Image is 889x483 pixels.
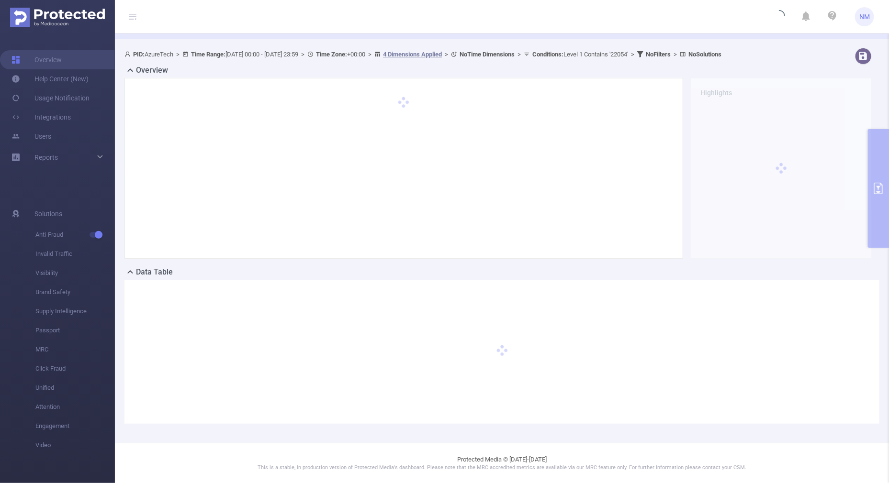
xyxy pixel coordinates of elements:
u: 4 Dimensions Applied [383,51,442,58]
span: Level 1 Contains '22054' [532,51,628,58]
a: Help Center (New) [11,69,89,88]
span: Engagement [35,417,115,436]
span: > [671,51,680,58]
b: No Solutions [688,51,721,58]
span: Unified [35,378,115,397]
a: Users [11,127,51,146]
span: Solutions [34,204,62,223]
span: Passport [35,321,115,340]
i: icon: loading [774,10,785,23]
h2: Data Table [136,266,173,278]
span: Visibility [35,263,115,283]
span: Supply Intelligence [35,302,115,321]
a: Overview [11,50,62,69]
p: This is a stable, in production version of Protected Media's dashboard. Please note that the MRC ... [139,464,865,472]
h2: Overview [136,65,168,76]
span: > [515,51,524,58]
span: Video [35,436,115,455]
b: Conditions : [532,51,563,58]
span: > [173,51,182,58]
span: > [628,51,637,58]
span: Anti-Fraud [35,225,115,244]
b: No Filters [646,51,671,58]
span: > [365,51,374,58]
span: MRC [35,340,115,359]
b: No Time Dimensions [460,51,515,58]
span: Invalid Traffic [35,244,115,263]
span: Brand Safety [35,283,115,302]
b: Time Range: [191,51,225,58]
span: Attention [35,397,115,417]
a: Usage Notification [11,88,90,108]
img: Protected Media [10,8,105,27]
b: PID: [133,51,145,58]
span: Click Fraud [35,359,115,378]
a: Integrations [11,108,71,127]
a: Reports [34,148,58,167]
span: > [298,51,307,58]
span: NM [859,7,870,26]
span: > [442,51,451,58]
b: Time Zone: [316,51,347,58]
i: icon: user [124,51,133,57]
span: AzureTech [DATE] 00:00 - [DATE] 23:59 +00:00 [124,51,721,58]
span: Reports [34,154,58,161]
